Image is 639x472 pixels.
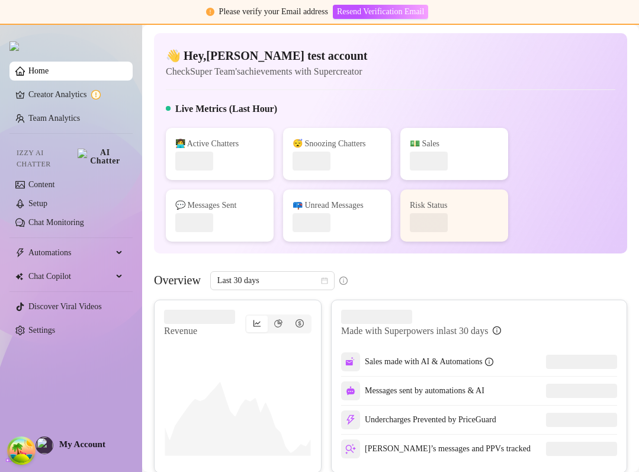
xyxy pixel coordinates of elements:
div: 💵 Sales [410,137,499,150]
a: Home [28,66,49,75]
img: logo.svg [9,41,19,51]
span: exclamation-circle [206,8,214,16]
button: Open Tanstack query devtools [9,439,33,463]
img: profilePics%2FykT5WECssxdZNIiKQ80W4G3mcDl2.png [36,437,53,454]
span: info-circle [493,326,501,335]
a: Setup [28,199,47,208]
div: Messages sent by automations & AI [341,381,484,400]
span: line-chart [253,319,261,327]
div: 💬 Messages Sent [175,199,264,212]
article: Check Super Team's achievements with Supercreator [166,64,368,79]
h5: Live Metrics (Last Hour) [175,102,277,116]
img: Chat Copilot [15,272,23,281]
a: Content [28,180,54,189]
div: Sales made with AI & Automations [365,355,493,368]
a: Chat Monitoring [28,218,84,227]
div: 📪 Unread Messages [293,199,381,212]
img: svg%3e [345,415,356,425]
img: svg%3e [345,357,356,367]
img: svg%3e [345,444,356,454]
button: Resend Verification Email [333,5,428,19]
img: AI Chatter [78,149,123,165]
img: svg%3e [346,386,355,396]
div: Please verify your Email address [219,5,328,18]
span: info-circle [339,277,348,285]
span: calendar [321,277,328,284]
div: 😴 Snoozing Chatters [293,137,381,150]
a: Discover Viral Videos [28,302,102,311]
span: Chat Copilot [28,267,113,286]
span: info-circle [485,358,493,366]
span: Last 30 days [217,272,327,290]
a: Settings [28,326,55,335]
div: Risk Status [410,199,499,212]
div: Undercharges Prevented by PriceGuard [341,410,496,429]
span: pie-chart [274,319,282,327]
a: Creator Analytics exclamation-circle [28,85,123,104]
span: Izzy AI Chatter [17,147,73,170]
div: 👩‍💻 Active Chatters [175,137,264,150]
a: Team Analytics [28,114,80,123]
article: Made with Superpowers in last 30 days [341,324,488,338]
span: build [6,455,14,463]
span: Automations [28,243,113,262]
article: Revenue [164,324,235,338]
div: [PERSON_NAME]’s messages and PPVs tracked [341,439,531,458]
div: segmented control [245,314,312,333]
span: thunderbolt [15,248,25,258]
span: My Account [59,439,105,449]
h4: 👋 Hey, [PERSON_NAME] test account [166,47,368,64]
span: Resend Verification Email [337,7,424,17]
article: Overview [154,271,201,289]
span: dollar-circle [296,319,304,327]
